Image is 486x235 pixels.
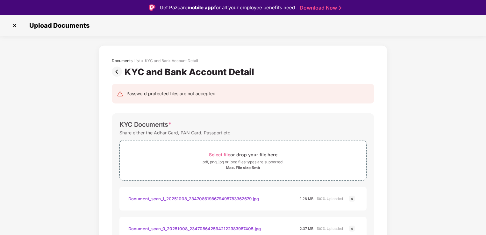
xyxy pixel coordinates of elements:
img: svg+xml;base64,PHN2ZyBpZD0iUHJldi0zMngzMiIgeG1sbnM9Imh0dHA6Ly93d3cudzMub3JnLzIwMDAvc3ZnIiB3aWR0aD... [112,67,125,77]
span: | 100% Uploaded [314,226,343,231]
img: Logo [149,4,155,11]
strong: mobile app [188,4,214,11]
div: KYC and Bank Account Detail [125,67,257,77]
div: Share either the Adhar Card, PAN Card, Passport etc [119,128,230,137]
img: svg+xml;base64,PHN2ZyBpZD0iQ3Jvc3MtMjR4MjQiIHhtbG5zPSJodHRwOi8vd3d3LnczLm9yZy8yMDAwL3N2ZyIgd2lkdG... [348,225,356,232]
div: KYC Documents [119,121,172,128]
div: KYC and Bank Account Detail [145,58,198,63]
img: svg+xml;base64,PHN2ZyBpZD0iQ3Jvc3MtMjR4MjQiIHhtbG5zPSJodHRwOi8vd3d3LnczLm9yZy8yMDAwL3N2ZyIgd2lkdG... [348,195,356,203]
img: svg+xml;base64,PHN2ZyBpZD0iQ3Jvc3MtMzJ4MzIiIHhtbG5zPSJodHRwOi8vd3d3LnczLm9yZy8yMDAwL3N2ZyIgd2lkdG... [10,20,20,31]
span: 2.37 MB [300,226,313,231]
span: Select fileor drop your file herepdf, png, jpg or jpeg files types are supported.Max. File size 5mb [120,145,366,175]
div: > [141,58,144,63]
div: Password protected files are not accepted [126,90,216,97]
span: Select file [209,152,230,157]
img: Stroke [339,4,341,11]
div: pdf, png, jpg or jpeg files types are supported. [203,159,283,165]
a: Download Now [300,4,339,11]
div: Document_scan_0_20251008_2347086425942122383987405.jpg [128,223,261,234]
span: 2.26 MB [299,196,313,201]
span: Upload Documents [23,22,93,29]
div: Get Pazcare for all your employee benefits need [160,4,295,11]
div: or drop your file here [209,150,277,159]
span: | 100% Uploaded [314,196,343,201]
div: Max. File size 5mb [226,165,260,170]
div: Document_scan_1_20251008_2347086198679495783362679.jpg [128,193,259,204]
img: svg+xml;base64,PHN2ZyB4bWxucz0iaHR0cDovL3d3dy53My5vcmcvMjAwMC9zdmciIHdpZHRoPSIyNCIgaGVpZ2h0PSIyNC... [117,91,123,97]
div: Documents List [112,58,140,63]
